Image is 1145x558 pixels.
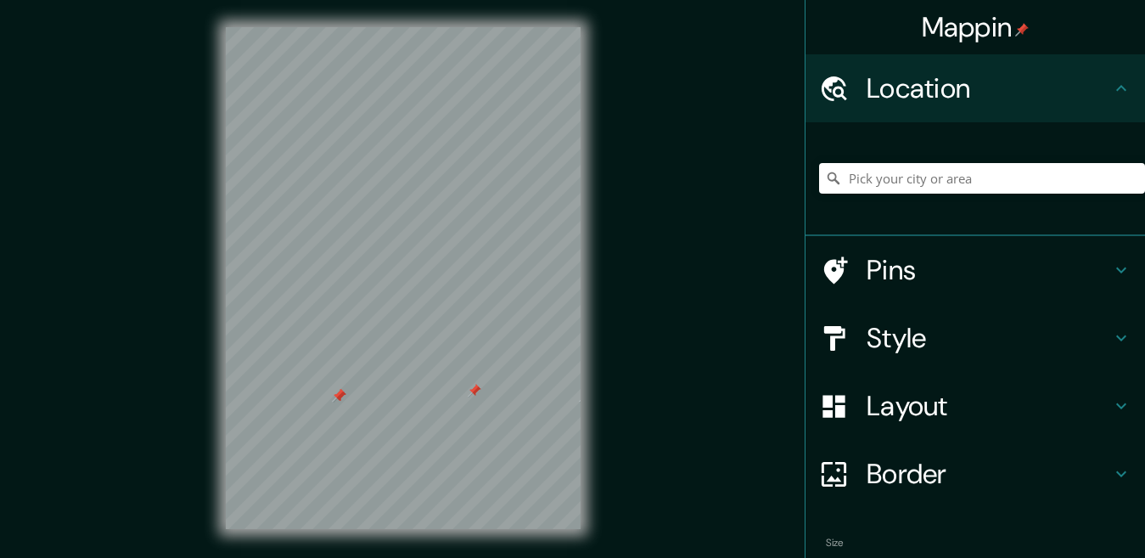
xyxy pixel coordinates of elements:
[867,457,1111,491] h4: Border
[867,389,1111,423] h4: Layout
[922,10,1030,44] h4: Mappin
[867,71,1111,105] h4: Location
[805,54,1145,122] div: Location
[867,321,1111,355] h4: Style
[805,304,1145,372] div: Style
[805,372,1145,440] div: Layout
[226,27,581,529] canvas: Map
[826,536,844,550] label: Size
[819,163,1145,194] input: Pick your city or area
[805,440,1145,508] div: Border
[805,236,1145,304] div: Pins
[1015,23,1029,37] img: pin-icon.png
[867,253,1111,287] h4: Pins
